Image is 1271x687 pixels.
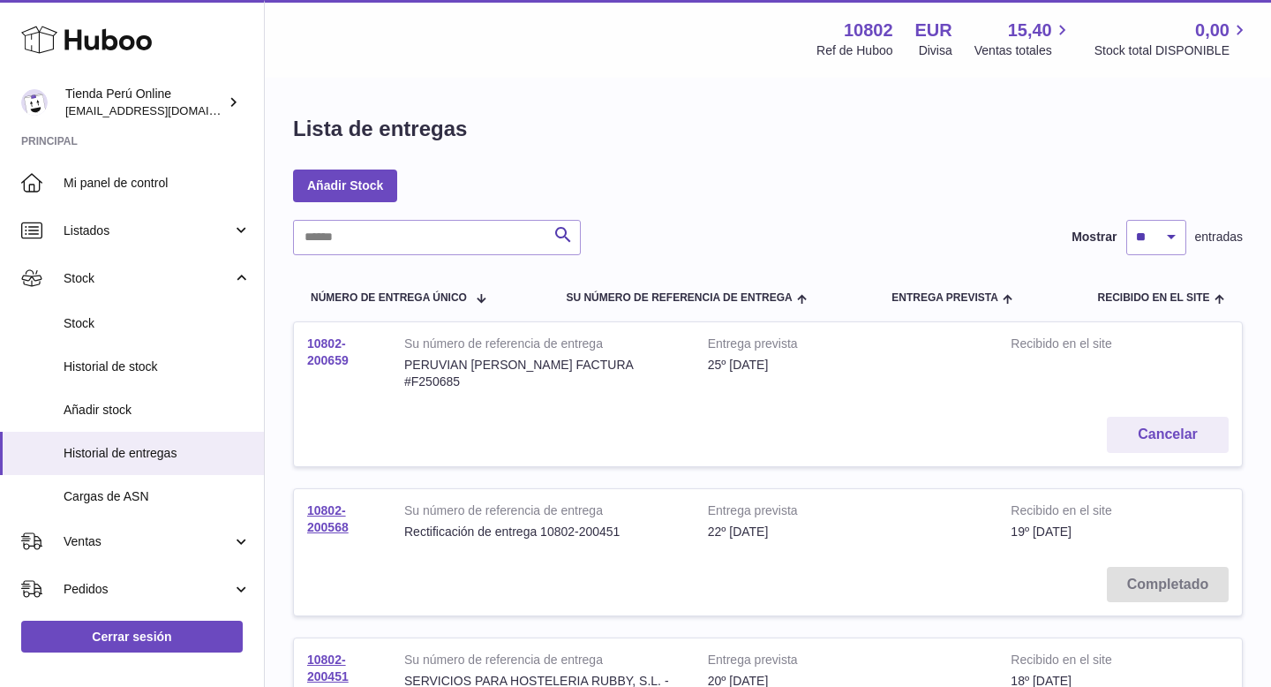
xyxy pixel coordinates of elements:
[816,42,892,59] div: Ref de Huboo
[844,19,893,42] strong: 10802
[974,42,1072,59] span: Ventas totales
[1072,229,1117,245] label: Mostrar
[1094,19,1250,59] a: 0,00 Stock total DISPONIBLE
[708,524,985,540] div: 22º [DATE]
[307,336,349,367] a: 10802-200659
[708,652,985,673] strong: Entrega prevista
[64,270,232,287] span: Stock
[1195,19,1230,42] span: 0,00
[65,103,259,117] span: [EMAIL_ADDRESS][DOMAIN_NAME]
[404,357,681,390] div: PERUVIAN [PERSON_NAME] FACTURA #F250685
[64,402,251,419] span: Añadir stock
[307,503,349,534] a: 10802-200568
[566,292,792,304] span: Su número de referencia de entrega
[64,175,251,192] span: Mi panel de control
[974,19,1072,59] a: 15,40 Ventas totales
[404,502,681,524] strong: Su número de referencia de entrega
[64,445,251,462] span: Historial de entregas
[404,524,681,540] div: Rectificación de entrega 10802-200451
[1008,19,1052,42] span: 15,40
[64,223,232,239] span: Listados
[708,357,985,374] div: 25º [DATE]
[64,581,232,598] span: Pedidos
[307,653,349,683] a: 10802-200451
[293,115,467,143] h1: Lista de entregas
[1011,502,1154,524] strong: Recibido en el site
[64,359,251,375] span: Historial de stock
[915,19,952,42] strong: EUR
[293,170,397,201] a: Añadir Stock
[708,502,985,524] strong: Entrega prevista
[1011,525,1072,539] span: 19º [DATE]
[404,652,681,673] strong: Su número de referencia de entrega
[65,86,224,119] div: Tienda Perú Online
[1011,652,1154,673] strong: Recibido en el site
[1195,229,1243,245] span: entradas
[404,336,681,357] strong: Su número de referencia de entrega
[64,488,251,505] span: Cargas de ASN
[21,621,243,653] a: Cerrar sesión
[1094,42,1250,59] span: Stock total DISPONIBLE
[708,336,985,357] strong: Entrega prevista
[1011,336,1154,357] strong: Recibido en el site
[891,292,998,304] span: Entrega prevista
[1097,292,1209,304] span: Recibido en el site
[21,89,48,116] img: contacto@tiendaperuonline.com
[64,533,232,550] span: Ventas
[919,42,952,59] div: Divisa
[64,315,251,332] span: Stock
[1107,417,1229,453] button: Cancelar
[311,292,467,304] span: Número de entrega único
